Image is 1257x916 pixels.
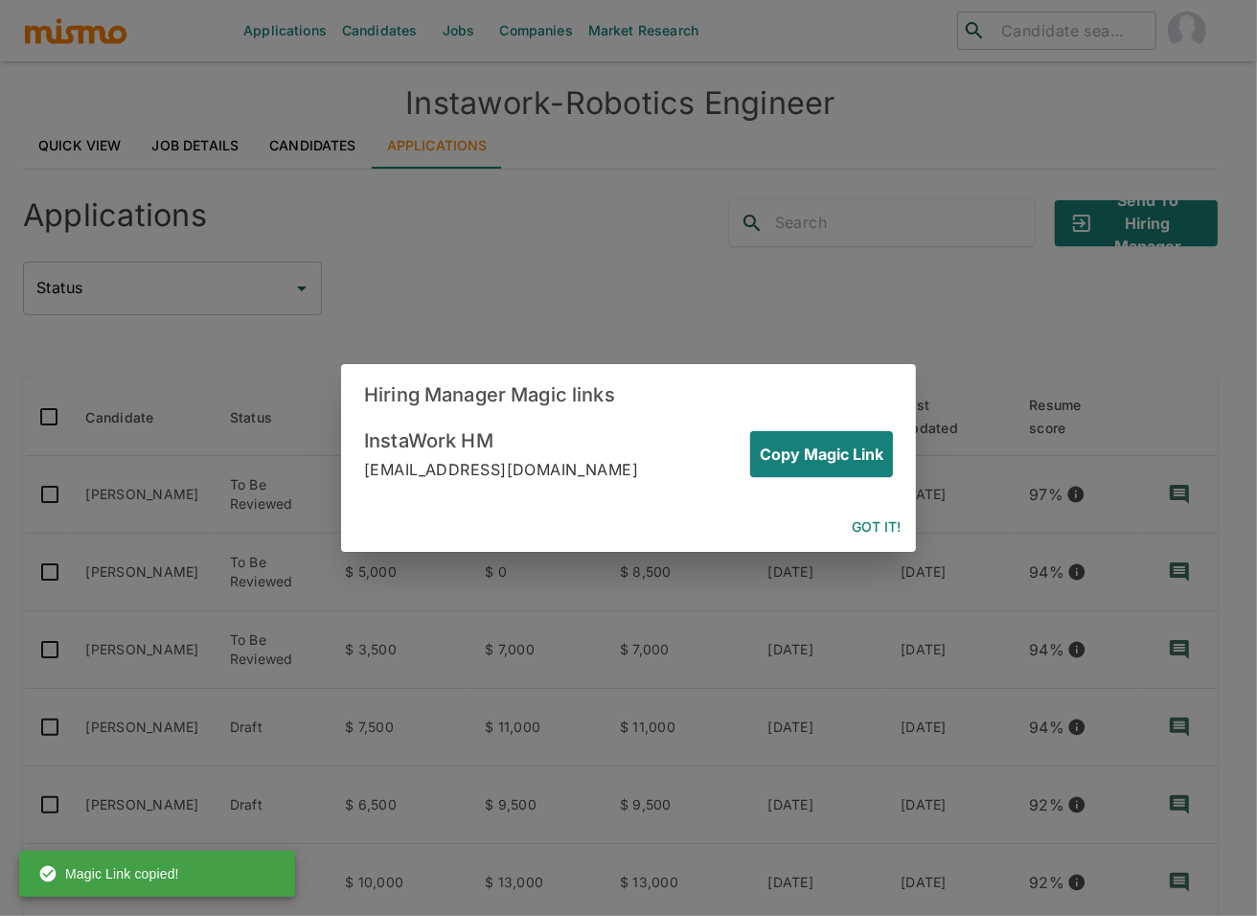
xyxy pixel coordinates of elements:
h6: InstaWork HM [364,425,638,456]
p: [EMAIL_ADDRESS][DOMAIN_NAME] [364,456,638,483]
h2: Hiring Manager Magic links [341,364,916,425]
button: Got it! [844,510,908,545]
div: Magic Link copied! [38,857,179,891]
button: Copy Magic Link [750,431,893,477]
